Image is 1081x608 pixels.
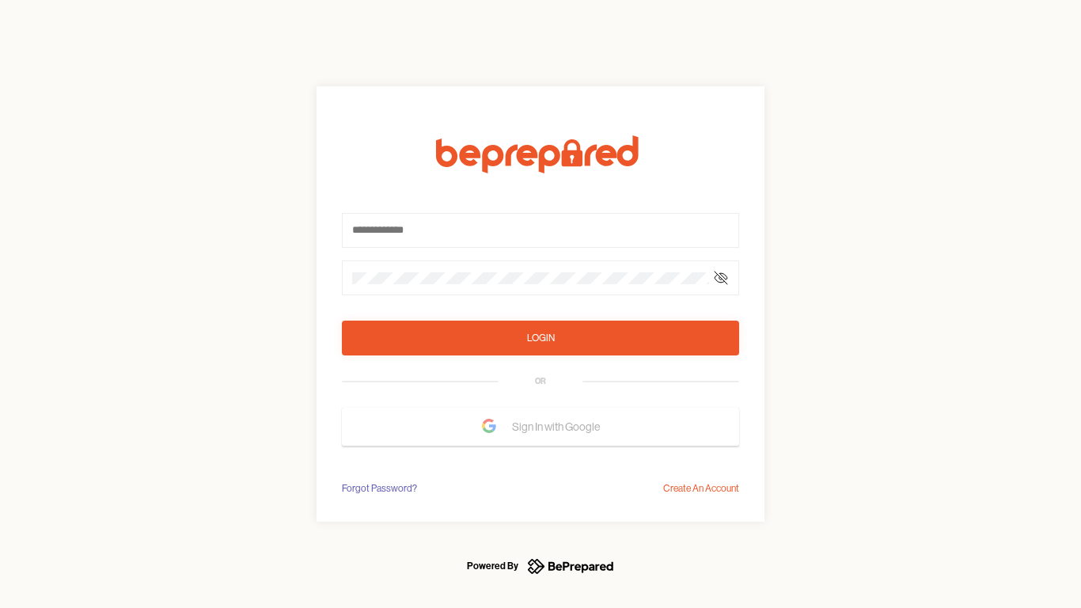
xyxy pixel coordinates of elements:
div: Powered By [467,557,518,576]
button: Login [342,321,739,355]
div: Login [527,330,555,346]
div: OR [535,375,546,388]
div: Create An Account [663,481,739,496]
button: Sign In with Google [342,408,739,446]
div: Forgot Password? [342,481,417,496]
span: Sign In with Google [512,412,608,441]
